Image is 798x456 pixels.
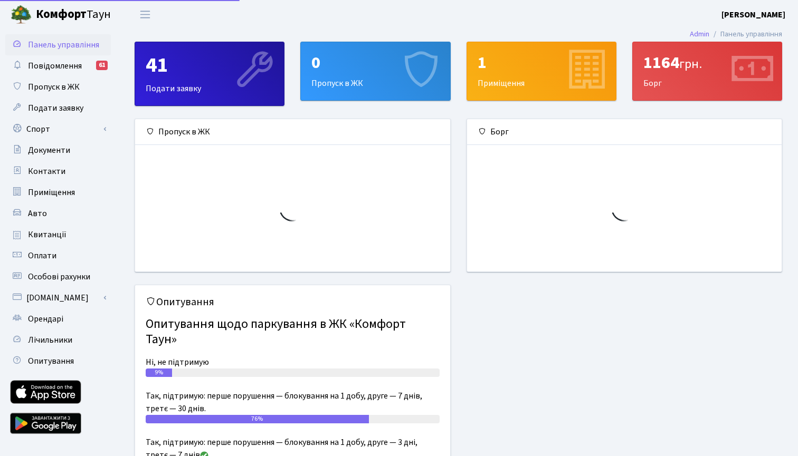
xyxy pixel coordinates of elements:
a: Опитування [5,351,111,372]
span: Особові рахунки [28,271,90,283]
a: Оплати [5,245,111,266]
a: Квитанції [5,224,111,245]
div: 9% [146,368,172,377]
span: Квитанції [28,229,66,240]
span: Документи [28,144,70,156]
div: Пропуск в ЖК [301,42,450,100]
span: Орендарі [28,313,63,325]
span: Подати заявку [28,102,83,114]
a: Авто [5,203,111,224]
a: [PERSON_NAME] [721,8,785,21]
span: Повідомлення [28,60,82,72]
a: 1Приміщення [467,42,616,101]
span: Оплати [28,250,56,261]
span: Лічильники [28,334,72,346]
a: [DOMAIN_NAME] [5,287,111,308]
a: Пропуск в ЖК [5,76,111,98]
a: Приміщення [5,182,111,203]
a: 0Пропуск в ЖК [300,42,450,101]
div: 1 [478,53,605,73]
a: Лічильники [5,329,111,351]
div: 41 [146,53,273,78]
b: [PERSON_NAME] [721,9,785,21]
nav: breadcrumb [674,23,798,45]
a: Особові рахунки [5,266,111,287]
div: Так, підтримую: перше порушення — блокування на 1 добу, друге — 7 днів, третє — 30 днів. [146,390,440,415]
div: Приміщення [467,42,616,100]
div: 76% [146,415,369,423]
span: Пропуск в ЖК [28,81,80,93]
div: 61 [96,61,108,70]
a: Подати заявку [5,98,111,119]
div: Подати заявку [135,42,284,105]
li: Панель управління [709,28,782,40]
span: Приміщення [28,187,75,198]
span: Панель управління [28,39,99,51]
a: Admin [690,28,709,40]
div: Пропуск в ЖК [135,119,450,145]
span: Опитування [28,355,74,367]
span: Авто [28,208,47,219]
a: Повідомлення61 [5,55,111,76]
h4: Опитування щодо паркування в ЖК «Комфорт Таун» [146,313,440,352]
a: Спорт [5,119,111,140]
span: Контакти [28,166,65,177]
a: 41Подати заявку [135,42,284,106]
div: 0 [311,53,439,73]
img: logo.png [11,4,32,25]
div: Борг [467,119,782,145]
a: Панель управління [5,34,111,55]
h5: Опитування [146,296,440,308]
a: Орендарі [5,308,111,329]
div: Ні, не підтримую [146,356,440,368]
span: грн. [679,55,702,73]
span: Таун [36,6,111,24]
button: Переключити навігацію [132,6,158,23]
a: Контакти [5,161,111,182]
div: 1164 [643,53,771,73]
div: Борг [633,42,782,100]
a: Документи [5,140,111,161]
b: Комфорт [36,6,87,23]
